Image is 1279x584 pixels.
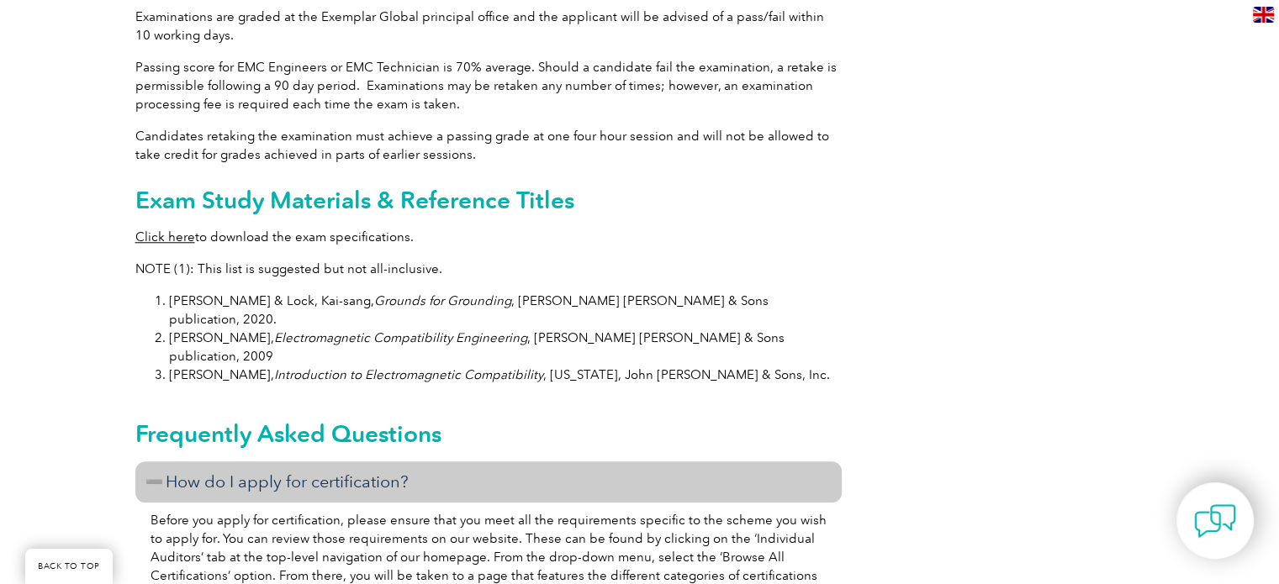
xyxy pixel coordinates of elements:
li: [PERSON_NAME], , [US_STATE], John [PERSON_NAME] & Sons, Inc. [169,366,842,384]
p: Candidates retaking the examination must achieve a passing grade at one four hour session and wil... [135,127,842,164]
img: contact-chat.png [1194,500,1236,542]
p: Examinations are graded at the Exemplar Global principal office and the applicant will be advised... [135,8,842,45]
li: [PERSON_NAME], , [PERSON_NAME] [PERSON_NAME] & Sons publication, 2009 [169,329,842,366]
a: BACK TO TOP [25,549,113,584]
h3: How do I apply for certification? [135,461,842,502]
em: Electromagnetic Compatibility Engineering [274,330,527,345]
em: Introduction to Electromagnetic Compatibility [274,367,543,382]
p: to download the exam specifications. [135,228,842,246]
h2: Frequently Asked Questions [135,420,842,447]
a: Click here [135,229,195,245]
p: Passing score for EMC Engineers or EMC Technician is 70% average. Should a candidate fail the exa... [135,58,842,113]
li: [PERSON_NAME] & Lock, Kai-sang, , [PERSON_NAME] [PERSON_NAME] & Sons publication, 2020. [169,292,842,329]
p: NOTE (1): This list is suggested but not all-inclusive. [135,260,842,278]
img: en [1253,7,1274,23]
em: Grounds for Grounding [374,293,511,308]
h2: Exam Study Materials & Reference Titles [135,187,842,213]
